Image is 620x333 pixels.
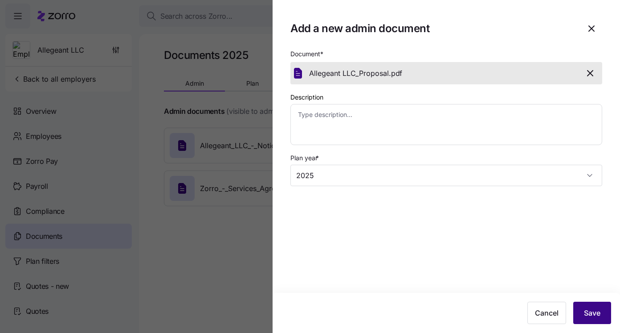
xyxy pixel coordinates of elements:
[290,50,323,58] span: Document *
[290,92,323,102] label: Description
[391,68,402,79] span: pdf
[309,68,391,79] span: Allegeant LLC_Proposal.
[290,153,321,163] label: Plan year
[290,165,602,186] input: Select plan year
[290,21,574,35] h1: Add a new admin document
